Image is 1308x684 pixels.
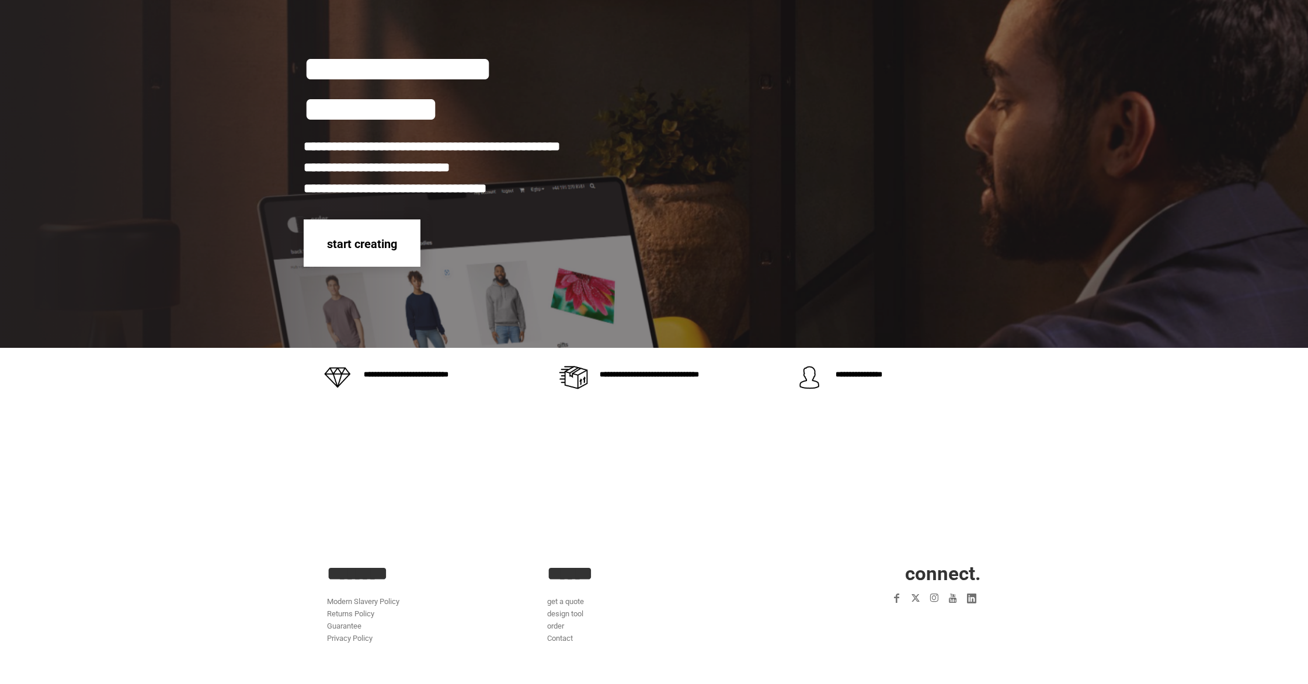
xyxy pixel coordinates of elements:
a: Guarantee [327,622,361,630]
a: Returns Policy [327,609,374,618]
a: design tool [547,609,583,618]
a: order [547,622,564,630]
iframe: Customer reviews powered by Trustpilot [820,615,981,629]
iframe: Customer reviews powered by Trustpilot [304,407,1004,547]
a: Privacy Policy [327,634,373,643]
h2: CONNECT. [768,564,981,583]
a: Modern Slavery Policy [327,597,399,606]
a: Contact [547,634,573,643]
span: start creating [327,237,397,251]
a: get a quote [547,597,584,606]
